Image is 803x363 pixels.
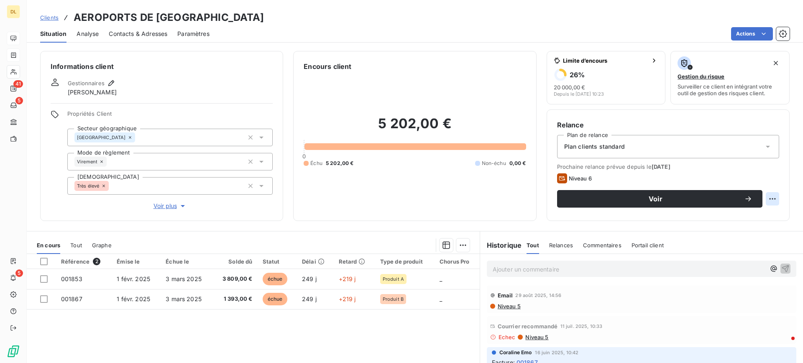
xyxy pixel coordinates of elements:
[509,160,526,167] span: 0,00 €
[302,295,317,302] span: 249 j
[570,71,585,79] h6: 26 %
[567,195,744,202] span: Voir
[557,163,779,170] span: Prochaine relance prévue depuis le
[217,275,253,283] span: 3 809,00 €
[632,242,664,249] span: Portail client
[498,292,513,299] span: Email
[93,258,100,265] span: 2
[670,51,790,104] button: Gestion du risqueSurveiller ce client en intégrant votre outil de gestion des risques client.
[51,61,273,71] h6: Informations client
[547,51,666,104] button: Limite d’encours26%20 000,00 €Depuis le [DATE] 10:23
[302,153,306,160] span: 0
[569,175,592,182] span: Niveau 6
[583,242,621,249] span: Commentaires
[109,30,167,38] span: Contacts & Adresses
[482,160,506,167] span: Non-échu
[263,258,292,265] div: Statut
[440,275,442,282] span: _
[440,258,475,265] div: Chorus Pro
[117,258,156,265] div: Émise le
[61,295,82,302] span: 001867
[775,335,795,355] iframe: Intercom live chat
[68,88,117,96] span: [PERSON_NAME]
[549,242,573,249] span: Relances
[67,110,273,122] span: Propriétés Client
[302,275,317,282] span: 249 j
[74,10,264,25] h3: AEROPORTS DE [GEOGRAPHIC_DATA]
[499,349,532,356] span: Coraline Emo
[339,275,356,282] span: +219 j
[339,258,370,265] div: Retard
[166,275,202,282] span: 3 mars 2025
[217,258,253,265] div: Solde dû
[564,142,625,151] span: Plan clients standard
[13,80,23,88] span: 41
[92,242,112,249] span: Graphe
[263,273,288,285] span: échue
[440,295,442,302] span: _
[302,258,329,265] div: Délai
[563,57,648,64] span: Limite d’encours
[40,13,59,22] a: Clients
[480,240,522,250] h6: Historique
[15,97,23,104] span: 5
[107,158,113,165] input: Ajouter une valeur
[554,84,585,91] span: 20 000,00 €
[166,295,202,302] span: 3 mars 2025
[109,182,115,190] input: Ajouter une valeur
[678,73,724,80] span: Gestion du risque
[40,14,59,21] span: Clients
[326,160,354,167] span: 5 202,00 €
[557,120,779,130] h6: Relance
[61,275,82,282] span: 001853
[135,134,142,141] input: Ajouter une valeur
[70,242,82,249] span: Tout
[499,334,516,340] span: Echec
[40,30,66,38] span: Situation
[652,163,670,170] span: [DATE]
[557,190,762,208] button: Voir
[304,115,526,140] h2: 5 202,00 €
[515,293,561,298] span: 29 août 2025, 14:56
[117,295,150,302] span: 1 févr. 2025
[7,5,20,18] div: DL
[497,303,521,310] span: Niveau 5
[731,27,773,41] button: Actions
[77,159,97,164] span: Virement
[166,258,207,265] div: Échue le
[310,160,322,167] span: Échu
[678,83,783,96] span: Surveiller ce client en intégrant votre outil de gestion des risques client.
[263,293,288,305] span: échue
[61,258,107,265] div: Référence
[535,350,578,355] span: 16 juin 2025, 10:42
[7,345,20,358] img: Logo LeanPay
[77,135,126,140] span: [GEOGRAPHIC_DATA]
[383,277,404,282] span: Produit A
[304,61,351,71] h6: Encours client
[77,183,100,188] span: Très élevé
[37,242,60,249] span: En cours
[554,91,604,96] span: Depuis le [DATE] 10:23
[527,242,539,249] span: Tout
[153,202,187,210] span: Voir plus
[67,201,273,211] button: Voir plus
[498,323,558,330] span: Courrier recommandé
[380,258,430,265] div: Type de produit
[524,334,548,340] span: Niveau 5
[117,275,150,282] span: 1 févr. 2025
[217,295,253,303] span: 1 393,00 €
[383,297,404,302] span: Produit B
[177,30,210,38] span: Paramètres
[339,295,356,302] span: +219 j
[77,30,99,38] span: Analyse
[15,269,23,277] span: 5
[68,80,105,86] span: Gestionnaires
[560,324,603,329] span: 11 juil. 2025, 10:33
